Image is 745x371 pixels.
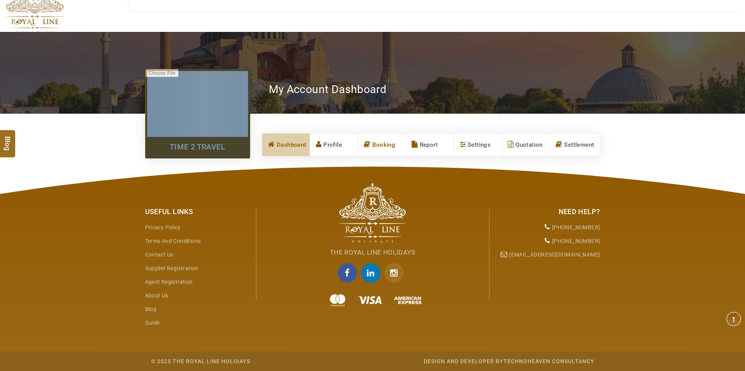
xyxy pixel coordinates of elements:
a: linkedin [361,263,384,283]
a: Terms and Conditions [145,238,201,244]
div: Useful Links [145,207,250,217]
div: Design and Developed by [303,357,594,365]
a: Dashboard [262,134,310,156]
a: Privacy Policy [145,224,181,230]
a: Settlement [550,134,597,156]
li: [PHONE_NUMBER] [495,221,600,234]
a: Booking [358,134,405,156]
h2: My Account Dashboard [269,83,387,96]
a: Contact Us [145,251,174,258]
a: facebook [338,263,361,283]
span: Blog [3,136,13,142]
a: guide [145,320,160,326]
a: Instagram [384,263,408,283]
a: Technoheaven Consultancy [503,358,594,364]
a: Profile [310,134,358,156]
a: Report [406,134,453,156]
img: The Royal Line Holidays [339,183,406,243]
a: Quotation [502,134,549,156]
div: © 2025 The Royal Line Holidays [151,357,250,365]
div: Need Help? [495,207,600,217]
a: About Us [145,292,168,299]
a: [EMAIL_ADDRESS][DOMAIN_NAME] [509,251,600,258]
a: Blog [145,306,157,312]
span: The Royal Line Holidays [330,248,415,256]
li: [PHONE_NUMBER] [495,234,600,248]
a: Agent Registration [145,279,193,285]
a: Settings [454,134,501,156]
a: Supplier Registration [145,265,198,271]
